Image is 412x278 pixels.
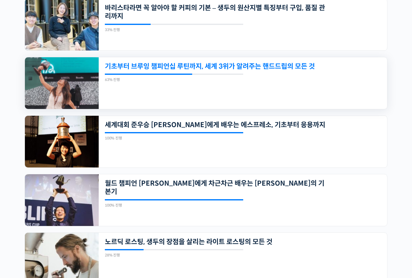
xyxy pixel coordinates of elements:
a: 홈 [2,195,41,211]
a: 설정 [79,195,118,211]
a: 바리스타라면 꼭 알아야 할 커피의 기본 – 생두의 원산지별 특징부터 구입, 품질 관리까지 [105,4,326,21]
div: 28% 진행 [105,253,243,257]
a: 노르딕 로스팅, 생두의 장점을 살리는 라이트 로스팅의 모든 것 [105,238,326,246]
a: 월드 챔피언 [PERSON_NAME]에게 차근차근 배우는 [PERSON_NAME]의 기본기 [105,179,326,196]
div: 100% 진행 [105,203,243,207]
a: 세계대회 준우승 [PERSON_NAME]에게 배우는 에스프레소, 기초부터 응용까지 [105,121,326,129]
a: 기초부터 브루잉 챔피언십 루틴까지, 세계 3위가 알려주는 핸드드립의 모든 것 [105,62,326,71]
div: 33% 진행 [105,28,243,32]
a: 대화 [41,195,79,211]
div: 100% 진행 [105,136,243,140]
span: 홈 [19,204,23,209]
div: 63% 진행 [105,78,243,82]
span: 설정 [95,204,102,209]
span: 대화 [56,205,64,210]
